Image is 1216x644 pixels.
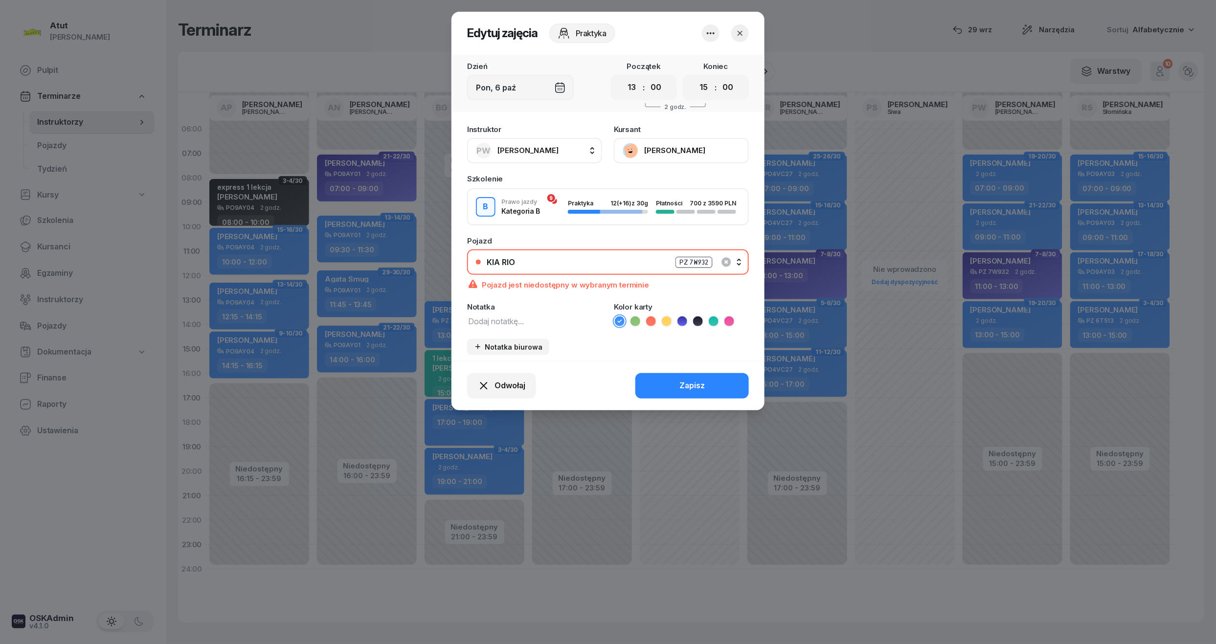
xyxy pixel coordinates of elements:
[614,138,749,163] button: [PERSON_NAME]
[495,379,525,392] span: Odwołaj
[635,373,749,399] button: Zapisz
[643,82,645,93] div: :
[715,82,717,93] div: :
[497,146,559,155] span: [PERSON_NAME]
[676,257,713,268] div: PZ 7W932
[467,275,749,291] div: Pojazd jest niedostępny w wybranym terminie
[467,138,602,163] button: PW[PERSON_NAME]
[467,249,749,275] button: KIA RIOPZ 7W932
[487,258,515,266] div: KIA RIO
[474,343,542,351] div: Notatka biurowa
[467,25,538,41] h2: Edytuj zajęcia
[467,373,536,399] button: Odwołaj
[467,339,549,355] button: Notatka biurowa
[679,379,705,392] div: Zapisz
[477,147,491,155] span: PW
